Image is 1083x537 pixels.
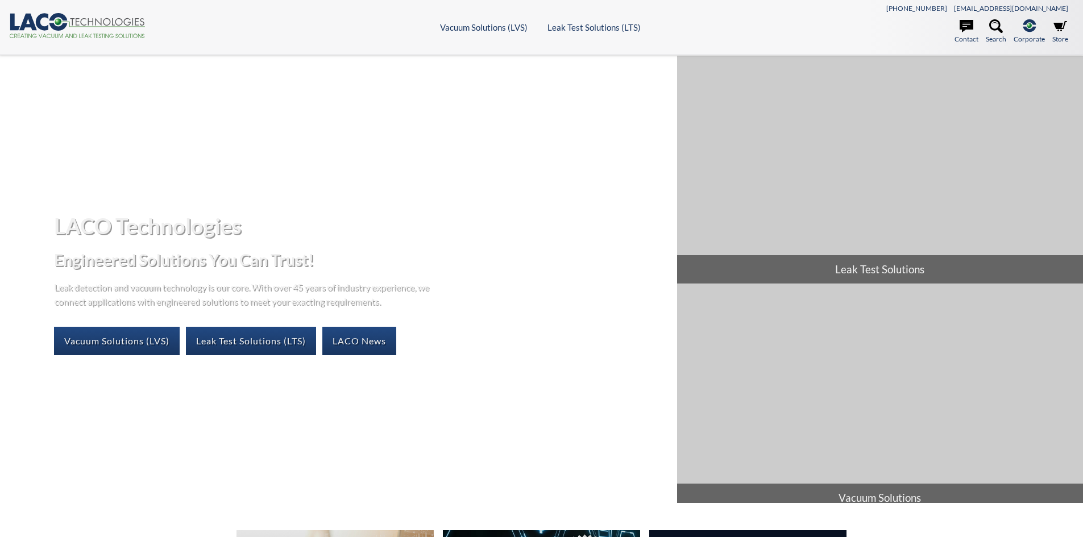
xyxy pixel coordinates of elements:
p: Leak detection and vacuum technology is our core. With over 45 years of industry experience, we c... [54,280,435,309]
a: Search [986,19,1006,44]
a: LACO News [322,327,396,355]
a: Leak Test Solutions [677,56,1083,284]
a: Vacuum Solutions [677,284,1083,512]
a: Vacuum Solutions (LVS) [54,327,180,355]
a: Store [1052,19,1068,44]
h2: Engineered Solutions You Can Trust! [54,249,667,270]
a: Leak Test Solutions (LTS) [547,22,641,32]
span: Leak Test Solutions [677,255,1083,284]
a: Leak Test Solutions (LTS) [186,327,316,355]
h1: LACO Technologies [54,212,667,240]
span: Vacuum Solutions [677,484,1083,512]
span: Corporate [1014,34,1045,44]
a: [EMAIL_ADDRESS][DOMAIN_NAME] [954,4,1068,13]
a: [PHONE_NUMBER] [886,4,947,13]
a: Contact [955,19,978,44]
a: Vacuum Solutions (LVS) [440,22,528,32]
